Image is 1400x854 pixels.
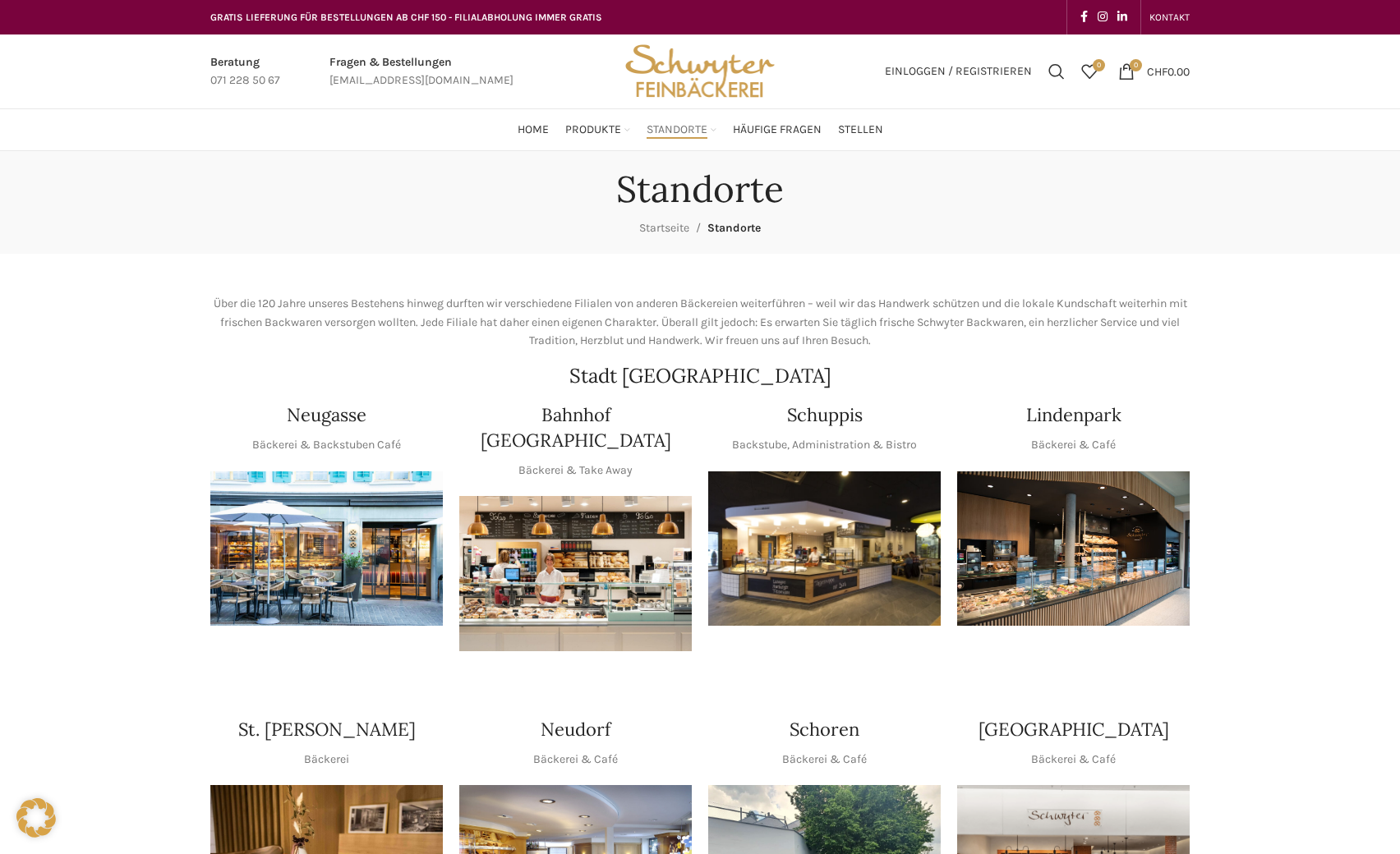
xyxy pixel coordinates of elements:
[838,113,883,146] a: Stellen
[1040,55,1073,88] a: Suchen
[787,402,863,428] h4: Schuppis
[210,11,602,23] span: GRATIS LIEFERUNG FÜR BESTELLUNGEN AB CHF 150 - FILIALABHOLUNG IMMER GRATIS
[1147,64,1167,78] span: CHF
[1031,751,1116,769] p: Bäckerei & Café
[1093,6,1112,29] a: Instagram social link
[210,471,443,627] img: Neugasse
[877,55,1040,88] a: Einloggen / Registrieren
[1073,55,1106,88] div: Meine Wunschliste
[541,717,610,742] h4: Neudorf
[957,471,1190,627] img: 017-e1571925257345
[518,122,549,138] span: Home
[782,751,867,769] p: Bäckerei & Café
[459,496,692,651] img: Bahnhof St. Gallen
[1075,6,1093,29] a: Facebook social link
[518,461,633,480] p: Bäckerei & Take Away
[210,53,280,90] a: Infobox link
[565,113,630,146] a: Produkte
[1073,55,1106,88] a: 0
[533,751,618,769] p: Bäckerei & Café
[1141,1,1198,34] div: Secondary navigation
[210,295,1190,350] p: Über die 120 Jahre unseres Bestehens hinweg durften wir verschiedene Filialen von anderen Bäckere...
[238,717,416,742] h4: St. [PERSON_NAME]
[708,471,941,627] img: 150130-Schwyter-013
[565,122,621,138] span: Produkte
[619,34,781,108] img: Bäckerei Schwyter
[1149,1,1190,34] a: KONTAKT
[647,113,716,146] a: Standorte
[202,113,1198,146] div: Main navigation
[707,221,761,235] span: Standorte
[639,221,689,235] a: Startseite
[616,168,784,211] h1: Standorte
[733,122,822,138] span: Häufige Fragen
[1130,59,1142,71] span: 0
[733,113,822,146] a: Häufige Fragen
[1112,6,1132,29] a: Linkedin social link
[459,402,692,453] h4: Bahnhof [GEOGRAPHIC_DATA]
[1026,402,1121,428] h4: Lindenpark
[1031,436,1116,454] p: Bäckerei & Café
[287,402,366,428] h4: Neugasse
[329,53,513,90] a: Infobox link
[979,717,1169,742] h4: [GEOGRAPHIC_DATA]
[252,436,401,454] p: Bäckerei & Backstuben Café
[1149,11,1190,23] span: KONTAKT
[1093,59,1105,71] span: 0
[210,366,1190,386] h2: Stadt [GEOGRAPHIC_DATA]
[838,122,883,138] span: Stellen
[647,122,707,138] span: Standorte
[619,63,781,77] a: Site logo
[732,436,917,454] p: Backstube, Administration & Bistro
[790,717,859,742] h4: Schoren
[304,751,349,769] p: Bäckerei
[518,113,549,146] a: Home
[1147,64,1190,78] bdi: 0.00
[1110,55,1198,88] a: 0 CHF0.00
[885,66,1032,77] span: Einloggen / Registrieren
